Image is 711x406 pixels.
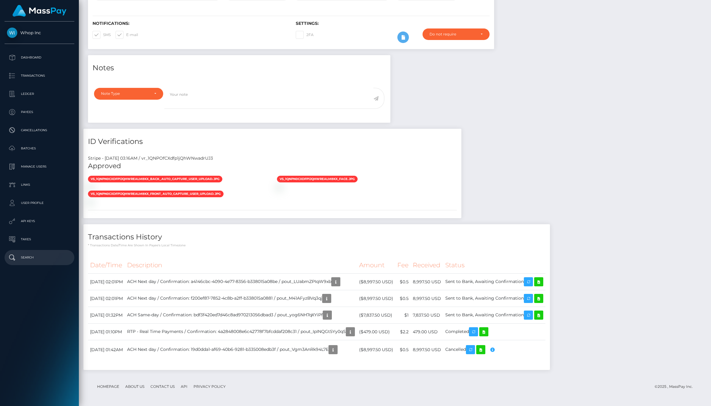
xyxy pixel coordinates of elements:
[7,198,72,208] p: User Profile
[88,185,93,190] img: vr_1QNPOfCXdfp1jQhWNwadrUJ3file_1QNPOGCXdfp1jQhWWPlSX0g8
[395,257,411,274] th: Fee
[5,141,74,156] a: Batches
[7,89,72,98] p: Ledger
[7,180,72,189] p: Links
[5,159,74,174] a: Manage Users
[411,324,443,340] td: 479.00 USD
[357,307,395,324] td: ($7,837.50 USD)
[5,86,74,101] a: Ledger
[277,185,282,190] img: vr_1QNPOfCXdfp1jQhWNwadrUJ3file_1QNPOZCXdfp1jQhWezkcMXi5
[5,195,74,211] a: User Profile
[88,243,545,248] p: * Transactions date/time are shown in payee's local timezone
[443,274,545,290] td: Sent to Bank, Awaiting Confirmation
[655,383,697,390] div: © 2025 , MassPay Inc.
[7,53,72,62] p: Dashboard
[7,217,72,226] p: API Keys
[88,274,125,290] td: [DATE] 02:01PM
[411,274,443,290] td: 8,997.50 USD
[357,340,395,359] td: ($8,997.50 USD)
[296,31,314,39] label: 2FA
[443,307,545,324] td: Sent to Bank, Awaiting Confirmation
[5,50,74,65] a: Dashboard
[411,340,443,359] td: 8,997.50 USD
[5,123,74,138] a: Cancellations
[88,191,224,197] span: vs_1QNPN0CXdfp1jQhWrEalM8kX_front_auto_capture_user_upload.jpg
[5,214,74,229] a: API Keys
[88,324,125,340] td: [DATE] 01:10PM
[395,340,411,359] td: $0.5
[357,257,395,274] th: Amount
[7,28,17,38] img: Whop Inc
[7,235,72,244] p: Taxes
[395,274,411,290] td: $0.5
[395,324,411,340] td: $2.2
[7,108,72,117] p: Payees
[395,307,411,324] td: $1
[88,176,222,182] span: vs_1QNPN0CXdfp1jQhWrEalM8kX_back_auto_capture_user_upload.jpg
[357,324,395,340] td: ($479.00 USD)
[411,307,443,324] td: 7,837.50 USD
[95,382,122,391] a: Homepage
[443,257,545,274] th: Status
[93,63,386,73] h4: Notes
[411,257,443,274] th: Received
[83,155,461,161] div: Stripe - [DATE] 03:16AM / vr_1QNPOfCXdfp1jQhWNwadrUJ3
[430,32,476,37] div: Do not require
[5,30,74,35] span: Whop Inc
[5,232,74,247] a: Taxes
[88,340,125,359] td: [DATE] 01:42AM
[7,126,72,135] p: Cancellations
[443,290,545,307] td: Sent to Bank, Awaiting Confirmation
[12,5,66,17] img: MassPay Logo
[93,21,287,26] h6: Notifications:
[5,68,74,83] a: Transactions
[411,290,443,307] td: 8,997.50 USD
[5,177,74,192] a: Links
[357,274,395,290] td: ($8,997.50 USD)
[101,91,149,96] div: Note Type
[191,382,228,391] a: Privacy Policy
[88,161,457,171] h5: Approved
[5,250,74,265] a: Search
[116,31,138,39] label: E-mail
[7,162,72,171] p: Manage Users
[395,290,411,307] td: $0.5
[88,232,545,242] h4: Transactions History
[357,290,395,307] td: ($8,997.50 USD)
[423,28,490,40] button: Do not require
[88,290,125,307] td: [DATE] 02:01PM
[7,253,72,262] p: Search
[7,144,72,153] p: Batches
[125,324,357,340] td: RTP - Real Time Payments / Confirmation: 4a2848008e6c42778f7bfcddaf208c31 / pout_IpINQGt5Yy0qS
[88,200,93,205] img: vr_1QNPOfCXdfp1jQhWNwadrUJ3file_1QNPO0CXdfp1jQhWUCkjszvz
[178,382,190,391] a: API
[88,136,457,147] h4: ID Verifications
[88,307,125,324] td: [DATE] 01:32PM
[443,324,545,340] td: Completed
[148,382,177,391] a: Contact Us
[125,257,357,274] th: Description
[125,290,357,307] td: ACH Next day / Confirmation: f200ef87-7852-4c8b-a2ff-b338015a0881 / pout_M41AFyzBVq3qj
[123,382,147,391] a: About Us
[443,340,545,359] td: Cancelled
[7,71,72,80] p: Transactions
[94,88,163,99] button: Note Type
[125,340,357,359] td: ACH Next day / Confirmation: 19d0dda1-af69-40b6-9281-b335008edb3f / pout_Vgm3AnRk94L7E
[277,176,358,182] span: vs_1QNPN0CXdfp1jQhWrEalM8kX_face.jpg
[88,257,125,274] th: Date/Time
[93,31,111,39] label: SMS
[125,274,357,290] td: ACH Next day / Confirmation: a4146cbc-4090-4e77-8356-b338015a08be / pout_LUabmZPIqW9xb
[125,307,357,324] td: ACH Same-day / Confirmation: bdf3f420ed7d46c8ad970213056dbad3 / pout_yog6NH7qXYiPf
[296,21,490,26] h6: Settings:
[5,105,74,120] a: Payees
